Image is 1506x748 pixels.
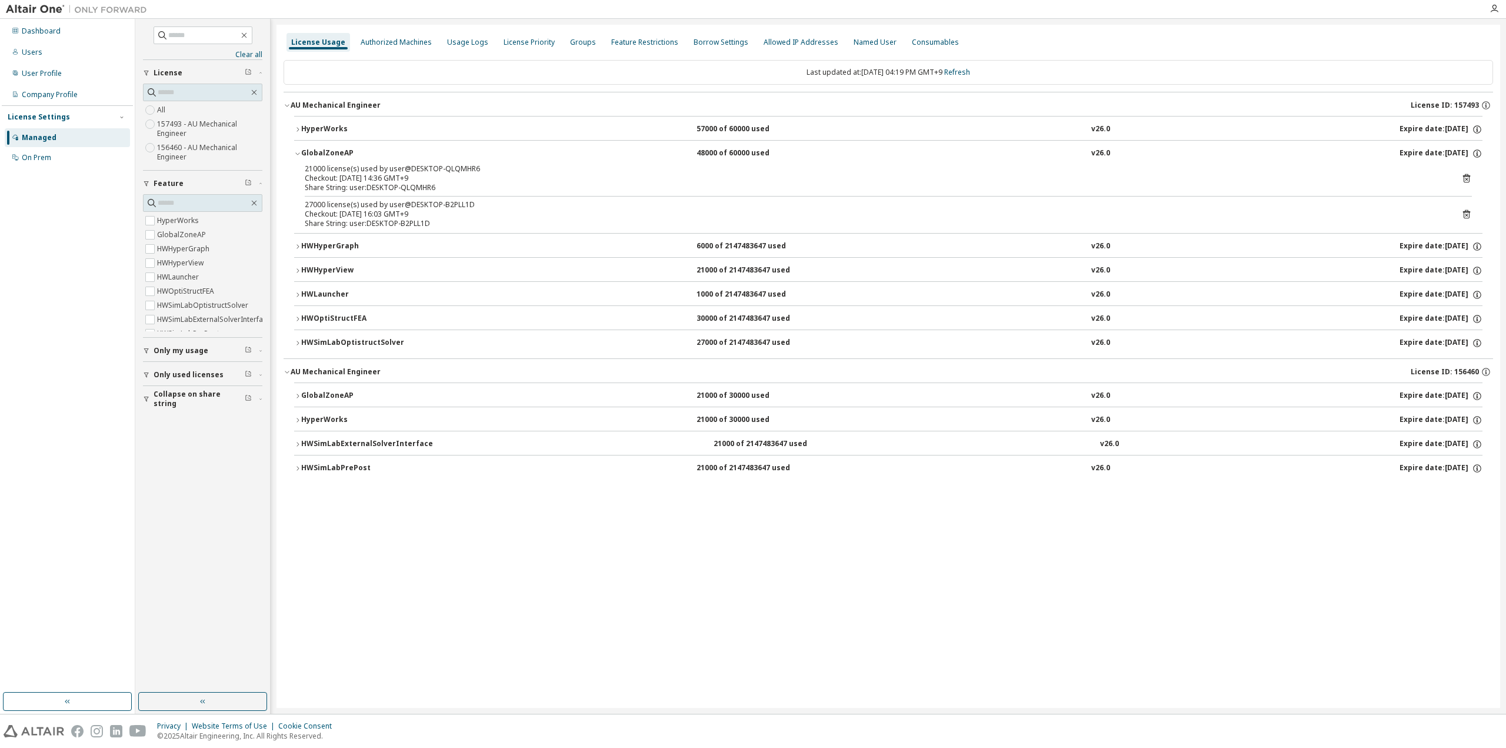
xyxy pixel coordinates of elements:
label: 157493 - AU Mechanical Engineer [157,117,262,141]
div: Company Profile [22,90,78,99]
div: GlobalZoneAP [301,148,407,159]
span: Only used licenses [154,370,224,380]
label: All [157,103,168,117]
div: 1000 of 2147483647 used [697,290,802,300]
div: Expire date: [DATE] [1400,463,1482,474]
div: Expire date: [DATE] [1400,241,1482,252]
span: Collapse on share string [154,390,245,408]
img: instagram.svg [91,725,103,737]
span: Only my usage [154,346,208,355]
button: HWOptiStructFEA30000 of 2147483647 usedv26.0Expire date:[DATE] [294,306,1482,332]
div: Expire date: [DATE] [1400,338,1482,348]
img: altair_logo.svg [4,725,64,737]
img: facebook.svg [71,725,84,737]
span: Feature [154,179,184,188]
button: HWLauncher1000 of 2147483647 usedv26.0Expire date:[DATE] [294,282,1482,308]
div: HyperWorks [301,415,407,425]
label: HWHyperView [157,256,206,270]
div: Expire date: [DATE] [1400,391,1482,401]
div: Named User [854,38,897,47]
button: Only used licenses [143,362,262,388]
img: youtube.svg [129,725,146,737]
div: License Settings [8,112,70,122]
div: Borrow Settings [694,38,748,47]
div: Share String: user:DESKTOP-QLQMHR6 [305,183,1444,192]
div: AU Mechanical Engineer [291,101,381,110]
div: 21000 license(s) used by user@DESKTOP-QLQMHR6 [305,164,1444,174]
div: Last updated at: [DATE] 04:19 PM GMT+9 [284,60,1493,85]
div: Managed [22,133,56,142]
label: HWSimLabOptistructSolver [157,298,251,313]
div: User Profile [22,69,62,78]
span: License ID: 156460 [1411,367,1479,377]
label: HWLauncher [157,270,201,284]
div: 21000 of 2147483647 used [714,439,819,450]
div: Website Terms of Use [192,722,278,731]
div: v26.0 [1091,241,1110,252]
label: HWSimLabExternalSolverInterface [157,313,273,327]
label: HyperWorks [157,214,201,228]
div: HWSimLabPrePost [301,463,407,474]
div: Authorized Machines [361,38,432,47]
button: AU Mechanical EngineerLicense ID: 156460 [284,359,1493,385]
div: v26.0 [1091,290,1110,300]
div: HWOptiStructFEA [301,314,407,324]
div: Expire date: [DATE] [1400,148,1482,159]
div: Usage Logs [447,38,488,47]
span: Clear filter [245,394,252,404]
div: 21000 of 30000 used [697,415,802,425]
a: Clear all [143,50,262,59]
div: Allowed IP Addresses [764,38,838,47]
div: HWHyperGraph [301,241,407,252]
div: Dashboard [22,26,61,36]
label: HWOptiStructFEA [157,284,216,298]
div: Privacy [157,722,192,731]
div: 48000 of 60000 used [697,148,802,159]
label: HWSimLabPrePost [157,327,222,341]
span: Clear filter [245,179,252,188]
div: Checkout: [DATE] 16:03 GMT+9 [305,210,1444,219]
div: Feature Restrictions [611,38,678,47]
div: Expire date: [DATE] [1400,439,1482,450]
button: Collapse on share string [143,386,262,412]
div: Share String: user:DESKTOP-B2PLL1D [305,219,1444,228]
div: On Prem [22,153,51,162]
div: HWHyperView [301,265,407,276]
div: v26.0 [1091,148,1110,159]
span: Clear filter [245,346,252,355]
div: 21000 of 2147483647 used [697,265,802,276]
span: License [154,68,182,78]
button: HWHyperView21000 of 2147483647 usedv26.0Expire date:[DATE] [294,258,1482,284]
div: License Priority [504,38,555,47]
img: linkedin.svg [110,725,122,737]
div: v26.0 [1091,314,1110,324]
div: 21000 of 2147483647 used [697,463,802,474]
label: HWHyperGraph [157,242,212,256]
div: Expire date: [DATE] [1400,314,1482,324]
div: Cookie Consent [278,722,339,731]
span: Clear filter [245,370,252,380]
div: HWSimLabOptistructSolver [301,338,407,348]
div: Consumables [912,38,959,47]
button: HWSimLabPrePost21000 of 2147483647 usedv26.0Expire date:[DATE] [294,456,1482,481]
div: 6000 of 2147483647 used [697,241,802,252]
div: v26.0 [1091,391,1110,401]
div: v26.0 [1091,265,1110,276]
div: v26.0 [1100,439,1119,450]
button: HWHyperGraph6000 of 2147483647 usedv26.0Expire date:[DATE] [294,234,1482,260]
div: 27000 license(s) used by user@DESKTOP-B2PLL1D [305,200,1444,210]
div: Checkout: [DATE] 14:36 GMT+9 [305,174,1444,183]
div: License Usage [291,38,345,47]
span: License ID: 157493 [1411,101,1479,110]
div: 57000 of 60000 used [697,124,802,135]
div: Expire date: [DATE] [1400,265,1482,276]
button: HWSimLabOptistructSolver27000 of 2147483647 usedv26.0Expire date:[DATE] [294,330,1482,356]
label: 156460 - AU Mechanical Engineer [157,141,262,164]
div: v26.0 [1091,463,1110,474]
div: v26.0 [1091,415,1110,425]
div: Expire date: [DATE] [1400,124,1482,135]
button: GlobalZoneAP21000 of 30000 usedv26.0Expire date:[DATE] [294,383,1482,409]
button: HWSimLabExternalSolverInterface21000 of 2147483647 usedv26.0Expire date:[DATE] [294,431,1482,457]
div: Expire date: [DATE] [1400,415,1482,425]
div: 21000 of 30000 used [697,391,802,401]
